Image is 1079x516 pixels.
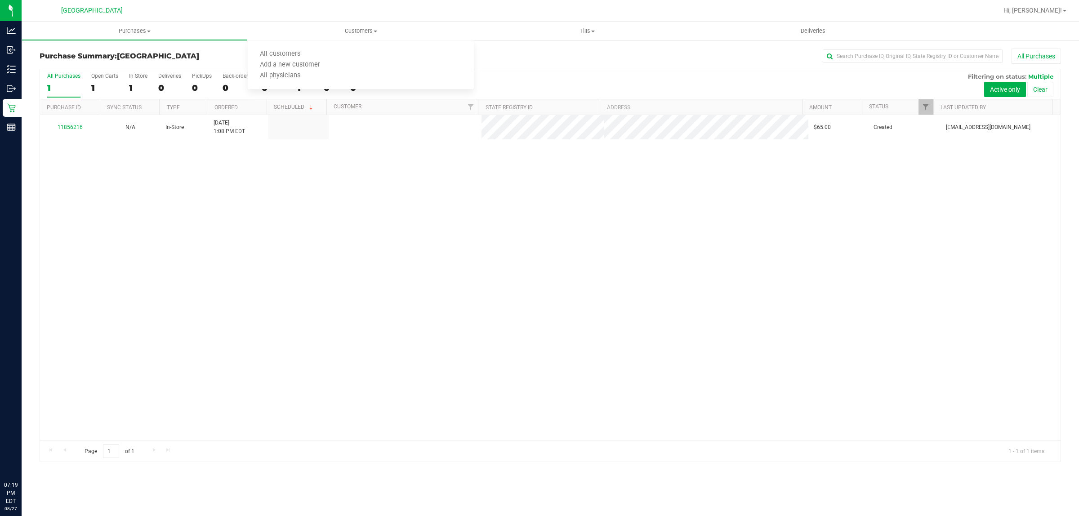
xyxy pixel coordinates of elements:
[125,124,135,130] span: Not Applicable
[1012,49,1061,64] button: All Purchases
[125,123,135,132] button: N/A
[47,83,80,93] div: 1
[248,50,312,58] span: All customers
[214,119,245,136] span: [DATE] 1:08 PM EDT
[27,443,37,454] iframe: Resource center unread badge
[40,52,380,60] h3: Purchase Summary:
[103,444,119,458] input: 1
[941,104,986,111] a: Last Updated By
[248,61,332,69] span: Add a new customer
[107,104,142,111] a: Sync Status
[7,65,16,74] inline-svg: Inventory
[4,505,18,512] p: 08/27
[22,27,247,35] span: Purchases
[158,83,181,93] div: 0
[214,104,238,111] a: Ordered
[1003,7,1062,14] span: Hi, [PERSON_NAME]!
[600,99,802,115] th: Address
[91,73,118,79] div: Open Carts
[474,27,700,35] span: Tills
[7,123,16,132] inline-svg: Reports
[874,123,892,132] span: Created
[7,26,16,35] inline-svg: Analytics
[334,103,361,110] a: Customer
[984,82,1026,97] button: Active only
[814,123,831,132] span: $65.00
[47,104,81,111] a: Purchase ID
[274,104,315,110] a: Scheduled
[968,73,1026,80] span: Filtering on status:
[869,103,888,110] a: Status
[47,73,80,79] div: All Purchases
[474,22,700,40] a: Tills
[129,83,147,93] div: 1
[77,444,142,458] span: Page of 1
[1028,73,1053,80] span: Multiple
[192,83,212,93] div: 0
[823,49,1003,63] input: Search Purchase ID, Original ID, State Registry ID or Customer Name...
[4,481,18,505] p: 07:19 PM EDT
[809,104,832,111] a: Amount
[918,99,933,115] a: Filter
[58,124,83,130] a: 11856216
[1027,82,1053,97] button: Clear
[7,84,16,93] inline-svg: Outbound
[463,99,478,115] a: Filter
[7,45,16,54] inline-svg: Inbound
[91,83,118,93] div: 1
[129,73,147,79] div: In Store
[22,22,248,40] a: Purchases
[167,104,180,111] a: Type
[9,444,36,471] iframe: Resource center
[7,103,16,112] inline-svg: Retail
[223,83,251,93] div: 0
[61,7,123,14] span: [GEOGRAPHIC_DATA]
[1001,444,1052,458] span: 1 - 1 of 1 items
[248,72,312,80] span: All physicians
[486,104,533,111] a: State Registry ID
[192,73,212,79] div: PickUps
[248,22,474,40] a: Customers All customers Add a new customer All physicians
[165,123,184,132] span: In-Store
[700,22,926,40] a: Deliveries
[946,123,1030,132] span: [EMAIL_ADDRESS][DOMAIN_NAME]
[789,27,838,35] span: Deliveries
[117,52,199,60] span: [GEOGRAPHIC_DATA]
[158,73,181,79] div: Deliveries
[223,73,251,79] div: Back-orders
[248,27,474,35] span: Customers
